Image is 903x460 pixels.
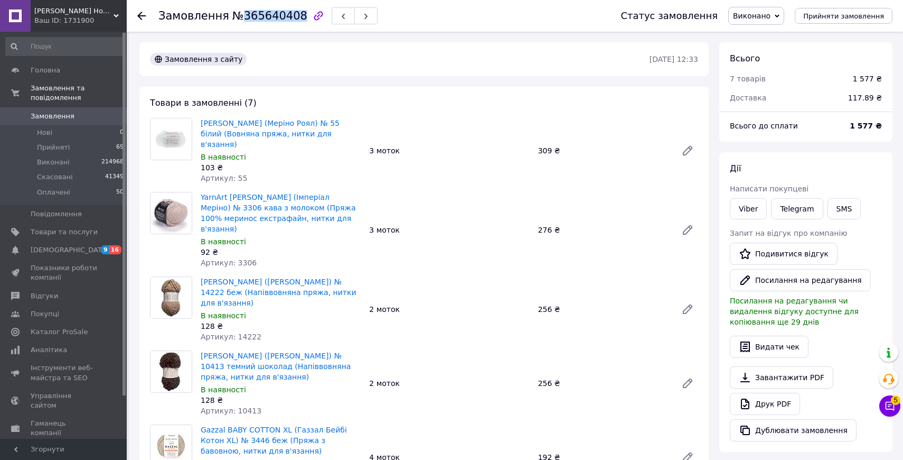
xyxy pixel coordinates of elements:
[201,119,340,149] a: [PERSON_NAME] (Меріно Роял) № 55 білий (Вовняна пряжа, нитки для в'язання)
[677,140,698,161] a: Редагувати
[365,143,533,158] div: 3 моток
[101,158,124,167] span: 214968
[730,269,871,291] button: Посилання на редагування
[803,12,884,20] span: Прийняти замовлення
[109,245,121,254] span: 16
[201,311,246,320] span: В наявності
[37,128,52,137] span: Нові
[31,245,109,255] span: [DEMOGRAPHIC_DATA]
[101,245,109,254] span: 9
[37,172,73,182] span: Скасовані
[733,12,770,20] span: Виконано
[365,223,533,237] div: 3 моток
[201,333,261,341] span: Артикул: 14222
[31,66,60,75] span: Головна
[116,188,124,197] span: 50
[201,395,361,406] div: 128 ₴
[730,163,741,173] span: Дії
[201,278,356,307] a: [PERSON_NAME] ([PERSON_NAME]) № 14222 беж (Напіввовняна пряжа, нитки для в'язання)
[201,426,347,455] a: Gazzal BABY COTTON XL (Газзал Бейбi Котон ХL) № 3446 беж (Пряжа з бавовною, нитки для в'язання)
[116,143,124,152] span: 69
[842,86,888,109] div: 117.89 ₴
[201,193,356,233] a: YarnArt [PERSON_NAME] (Імперіал Меріно) № 3306 кава з молоком (Пряжа 100% меринос екстрафайн, нит...
[37,158,70,167] span: Виконані
[31,209,82,219] span: Повідомлення
[677,373,698,394] a: Редагувати
[879,395,900,417] button: Чат з покупцем5
[37,188,70,197] span: Оплачені
[201,162,361,173] div: 103 ₴
[891,395,900,405] span: 5
[850,122,882,130] b: 1 577 ₴
[31,291,58,301] span: Відгуки
[5,37,125,56] input: Пошук
[201,247,361,257] div: 92 ₴
[730,94,766,102] span: Доставка
[534,376,673,391] div: 256 ₴
[31,263,98,282] span: Показники роботи компанії
[201,153,246,161] span: В наявності
[534,223,673,237] div: 276 ₴
[201,174,247,182] span: Артикул: 55
[650,55,698,63] time: [DATE] 12:33
[365,376,533,391] div: 2 моток
[730,122,798,130] span: Всього до сплати
[534,302,673,317] div: 256 ₴
[137,11,146,21] div: Повернутися назад
[730,198,767,219] a: Viber
[201,237,246,246] span: В наявності
[201,352,351,381] a: [PERSON_NAME] ([PERSON_NAME]) № 10413 темний шоколад (Напіввовняна пряжа, нитки для в'язання)
[677,219,698,241] a: Редагувати
[827,198,861,219] button: SMS
[31,309,59,319] span: Покупці
[150,53,247,66] div: Замовлення з сайту
[201,385,246,394] span: В наявності
[150,192,192,234] img: YarnArt IMPERIAL MERINO (Імперіал Меріно) № 3306 кава з молоком (Пряжа 100% меринос екстрафайн, н...
[730,419,857,441] button: Дублювати замовлення
[730,53,760,63] span: Всього
[201,321,361,332] div: 128 ₴
[730,185,808,193] span: Написати покупцеві
[730,75,766,83] span: 7 товарів
[534,143,673,158] div: 309 ₴
[31,84,127,103] span: Замовлення та повідомлення
[232,10,307,22] span: №365640408
[677,299,698,320] a: Редагувати
[201,259,257,267] span: Артикул: 3306
[34,16,127,25] div: Ваш ID: 1731900
[31,327,88,337] span: Каталог ProSale
[158,10,229,22] span: Замовлення
[37,143,70,152] span: Прийняті
[620,11,718,21] div: Статус замовлення
[730,336,808,358] button: Видати чек
[365,302,533,317] div: 2 моток
[31,391,98,410] span: Управління сайтом
[150,351,192,392] img: Nako JULIET (Нако Джульєт) № 10413 темний шоколад (Напіввовняна пряжа, нитки для в'язання)
[150,98,257,108] span: Товари в замовленні (7)
[31,363,98,382] span: Інструменти веб-майстра та SEO
[31,419,98,438] span: Гаманець компанії
[795,8,892,24] button: Прийняти замовлення
[150,277,192,318] img: Nako JULIET (Нако Джульєт) № 14222 беж (Напіввовняна пряжа, нитки для в'язання)
[105,172,124,182] span: 41349
[771,198,823,219] a: Telegram
[201,407,261,415] span: Артикул: 10413
[730,297,859,326] span: Посилання на редагування чи видалення відгуку доступне для копіювання ще 29 днів
[31,345,67,355] span: Аналітика
[730,243,838,265] a: Подивитися відгук
[120,128,124,137] span: 0
[150,118,192,160] img: Alize MERINO ROYAL (Меріно Роял) № 55 білий (Вовняна пряжа, нитки для в'язання)
[730,229,847,237] span: Запит на відгук про компанію
[31,227,98,237] span: Товари та послуги
[34,6,114,16] span: Novello House - пряжа та товари для рукоділля.
[730,393,800,415] a: Друк PDF
[853,73,882,84] div: 1 577 ₴
[31,112,74,121] span: Замовлення
[730,366,833,389] a: Завантажити PDF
